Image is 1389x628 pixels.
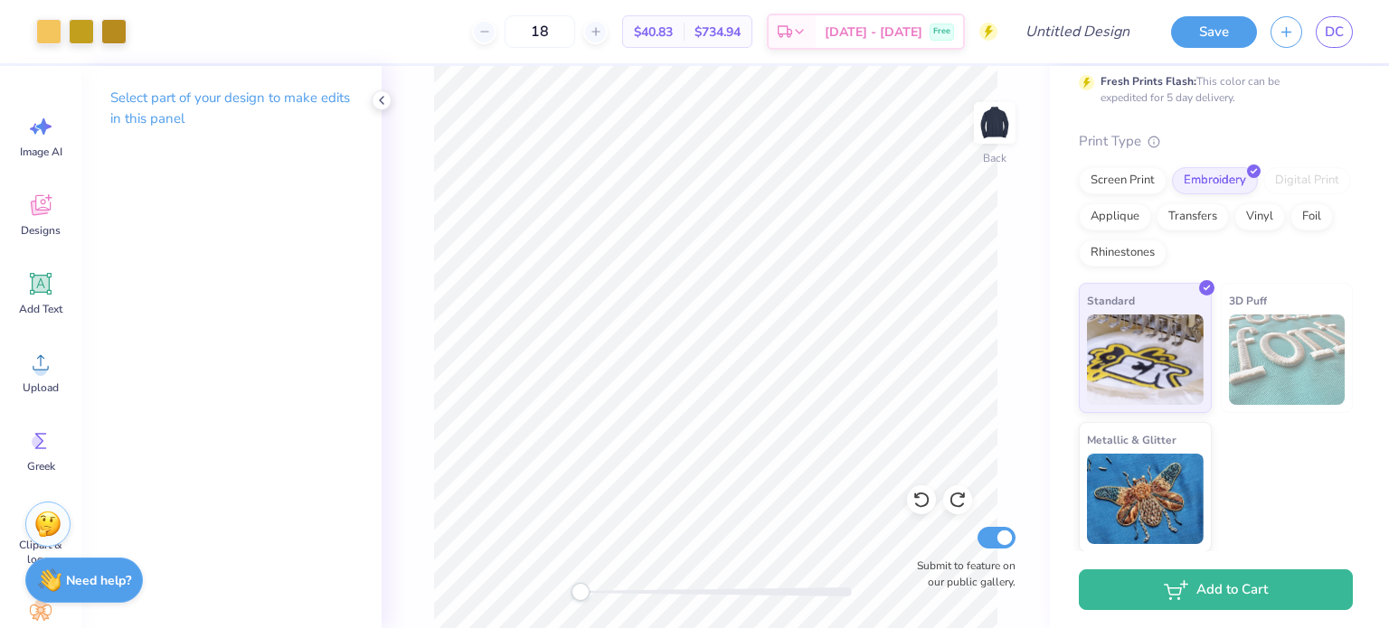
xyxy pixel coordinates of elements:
div: Digital Print [1263,167,1351,194]
span: Greek [27,459,55,473]
div: Vinyl [1234,203,1285,230]
img: Back [977,105,1013,141]
span: Free [933,25,950,38]
span: DC [1325,22,1344,42]
a: DC [1316,16,1353,48]
strong: Fresh Prints Flash: [1101,74,1196,89]
span: Add Text [19,302,62,316]
div: This color can be expedited for 5 day delivery. [1101,73,1323,106]
button: Add to Cart [1079,569,1353,610]
input: – – [505,15,575,48]
p: Select part of your design to make edits in this panel [110,88,353,129]
div: Applique [1079,203,1151,230]
div: Rhinestones [1079,239,1167,267]
input: Untitled Design [1011,14,1144,50]
img: Standard [1087,314,1204,405]
img: Metallic & Glitter [1087,454,1204,544]
div: Transfers [1157,203,1229,230]
span: Designs [21,223,61,238]
strong: Need help? [66,572,131,589]
div: Foil [1290,203,1333,230]
div: Embroidery [1172,167,1258,194]
span: 3D Puff [1229,291,1267,310]
img: 3D Puff [1229,314,1346,405]
label: Submit to feature on our public gallery. [907,558,1016,590]
div: Accessibility label [572,583,590,601]
span: Standard [1087,291,1135,310]
div: Print Type [1079,131,1353,152]
div: Back [983,150,1006,166]
span: Upload [23,380,59,395]
span: Image AI [20,145,62,159]
span: Metallic & Glitter [1087,430,1176,449]
span: [DATE] - [DATE] [825,23,922,42]
span: $734.94 [694,23,741,42]
button: Save [1171,16,1257,48]
span: Clipart & logos [11,538,71,567]
span: $40.83 [634,23,673,42]
div: Screen Print [1079,167,1167,194]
